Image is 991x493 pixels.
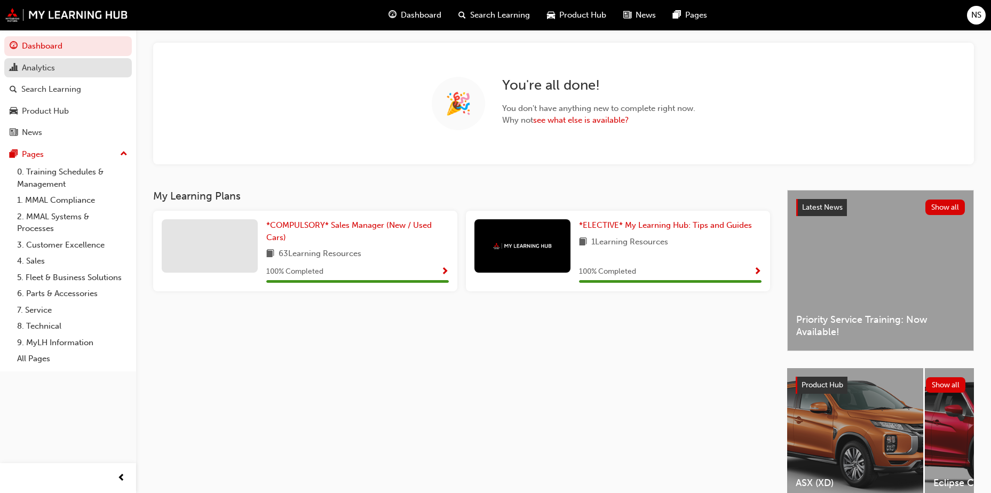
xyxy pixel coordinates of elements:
[685,9,707,21] span: Pages
[10,107,18,116] span: car-icon
[13,335,132,351] a: 9. MyLH Information
[579,219,756,232] a: *ELECTIVE* My Learning Hub: Tips and Guides
[22,126,42,139] div: News
[971,9,981,21] span: NS
[401,9,441,21] span: Dashboard
[623,9,631,22] span: news-icon
[4,101,132,121] a: Product Hub
[13,302,132,319] a: 7. Service
[470,9,530,21] span: Search Learning
[4,145,132,164] button: Pages
[279,248,361,261] span: 63 Learning Resources
[673,9,681,22] span: pages-icon
[266,219,449,243] a: *COMPULSORY* Sales Manager (New / Used Cars)
[926,377,966,393] button: Show all
[967,6,986,25] button: NS
[5,8,128,22] img: mmal
[579,266,636,278] span: 100 % Completed
[266,220,432,242] span: *COMPULSORY* Sales Manager (New / Used Cars)
[10,42,18,51] span: guage-icon
[4,123,132,142] a: News
[21,83,81,96] div: Search Learning
[802,203,843,212] span: Latest News
[441,265,449,279] button: Show Progress
[22,148,44,161] div: Pages
[13,318,132,335] a: 8. Technical
[4,79,132,99] a: Search Learning
[664,4,716,26] a: pages-iconPages
[787,190,974,351] a: Latest NewsShow allPriority Service Training: Now Available!
[4,34,132,145] button: DashboardAnalyticsSearch LearningProduct HubNews
[22,105,69,117] div: Product Hub
[13,237,132,253] a: 3. Customer Excellence
[796,314,965,338] span: Priority Service Training: Now Available!
[10,128,18,138] span: news-icon
[380,4,450,26] a: guage-iconDashboard
[547,9,555,22] span: car-icon
[13,253,132,269] a: 4. Sales
[389,9,397,22] span: guage-icon
[153,190,770,202] h3: My Learning Plans
[266,248,274,261] span: book-icon
[10,150,18,160] span: pages-icon
[120,147,128,161] span: up-icon
[925,200,965,215] button: Show all
[450,4,538,26] a: search-iconSearch Learning
[22,62,55,74] div: Analytics
[13,351,132,367] a: All Pages
[579,220,752,230] span: *ELECTIVE* My Learning Hub: Tips and Guides
[559,9,606,21] span: Product Hub
[754,267,762,277] span: Show Progress
[579,236,587,249] span: book-icon
[533,115,629,125] a: see what else is available?
[441,267,449,277] span: Show Progress
[636,9,656,21] span: News
[796,477,915,489] span: ASX (XD)
[502,77,695,94] h2: You ' re all done!
[445,98,472,110] span: 🎉
[13,269,132,286] a: 5. Fleet & Business Solutions
[13,209,132,237] a: 2. MMAL Systems & Processes
[754,265,762,279] button: Show Progress
[796,377,965,394] a: Product HubShow all
[458,9,466,22] span: search-icon
[117,472,125,485] span: prev-icon
[538,4,615,26] a: car-iconProduct Hub
[502,102,695,115] span: You don ' t have anything new to complete right now.
[13,164,132,192] a: 0. Training Schedules & Management
[10,63,18,73] span: chart-icon
[266,266,323,278] span: 100 % Completed
[796,199,965,216] a: Latest NewsShow all
[13,285,132,302] a: 6. Parts & Accessories
[10,85,17,94] span: search-icon
[4,58,132,78] a: Analytics
[493,243,552,250] img: mmal
[502,114,695,126] span: Why not
[591,236,668,249] span: 1 Learning Resources
[615,4,664,26] a: news-iconNews
[13,192,132,209] a: 1. MMAL Compliance
[4,36,132,56] a: Dashboard
[802,380,843,389] span: Product Hub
